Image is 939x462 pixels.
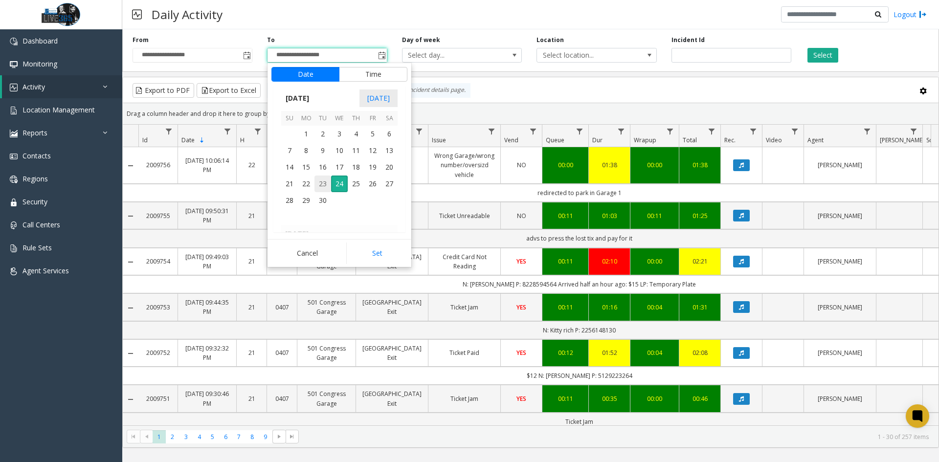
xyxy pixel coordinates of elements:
[381,159,398,176] span: 20
[636,257,673,266] a: 00:00
[432,136,446,144] span: Issue
[362,389,422,408] a: [GEOGRAPHIC_DATA] Exit
[507,394,536,403] a: YES
[413,125,426,138] a: Lane Filter Menu
[166,430,179,443] span: Page 2
[184,156,230,175] a: [DATE] 10:06:14 PM
[683,136,697,144] span: Total
[286,430,299,443] span: Go to the last page
[153,430,166,443] span: Page 1
[184,252,230,271] a: [DATE] 09:49:03 PM
[507,257,536,266] a: YES
[273,303,291,312] a: 0407
[516,303,526,311] span: YES
[548,211,582,220] a: 00:11
[548,394,582,403] a: 00:11
[348,111,364,126] th: Th
[636,394,673,403] div: 00:00
[241,48,252,62] span: Toggle popup
[516,395,526,403] span: YES
[281,91,313,106] span: [DATE]
[546,136,564,144] span: Queue
[381,176,398,192] span: 27
[685,257,715,266] a: 02:21
[548,160,582,170] a: 00:00
[123,125,939,425] div: Data table
[504,136,518,144] span: Vend
[348,126,364,142] span: 4
[364,159,381,176] span: 19
[537,36,564,44] label: Location
[144,348,172,357] a: 2009752
[527,125,540,138] a: Vend Filter Menu
[142,136,148,144] span: Id
[919,9,927,20] img: logout
[123,162,138,170] a: Collapse Details
[595,303,624,312] div: 01:16
[376,48,387,62] span: Toggle popup
[132,2,142,26] img: pageIcon
[381,159,398,176] td: Saturday, September 20, 2025
[2,75,122,98] a: Activity
[381,142,398,159] td: Saturday, September 13, 2025
[10,176,18,183] img: 'icon'
[314,159,331,176] td: Tuesday, September 16, 2025
[197,83,261,98] button: Export to Excel
[144,257,172,266] a: 2009754
[880,136,924,144] span: [PERSON_NAME]
[123,105,939,122] div: Drag a column header and drop it here to group by that column
[298,176,314,192] span: 22
[314,126,331,142] td: Tuesday, September 2, 2025
[766,136,782,144] span: Video
[685,394,715,403] a: 00:46
[232,430,246,443] span: Page 7
[346,242,408,264] button: Set
[251,125,265,138] a: H Filter Menu
[298,176,314,192] td: Monday, September 22, 2025
[22,243,52,252] span: Rule Sets
[123,304,138,312] a: Collapse Details
[22,151,51,160] span: Contacts
[537,48,632,62] span: Select location...
[685,160,715,170] a: 01:38
[348,126,364,142] td: Thursday, September 4, 2025
[685,211,715,220] div: 01:25
[22,197,47,206] span: Security
[123,396,138,403] a: Collapse Details
[298,142,314,159] span: 8
[314,159,331,176] span: 16
[123,350,138,357] a: Collapse Details
[281,142,298,159] span: 7
[281,111,298,126] th: Su
[595,160,624,170] a: 01:38
[381,176,398,192] td: Saturday, September 27, 2025
[281,176,298,192] td: Sunday, September 21, 2025
[314,176,331,192] span: 23
[595,211,624,220] div: 01:03
[348,159,364,176] td: Thursday, September 18, 2025
[298,159,314,176] span: 15
[595,348,624,357] a: 01:52
[331,142,348,159] td: Wednesday, September 10, 2025
[364,126,381,142] span: 5
[331,142,348,159] span: 10
[303,344,350,362] a: 501 Congress Garage
[10,84,18,91] img: 'icon'
[10,38,18,45] img: 'icon'
[434,348,494,357] a: Ticket Paid
[548,257,582,266] div: 00:11
[281,176,298,192] span: 21
[298,126,314,142] span: 1
[907,125,920,138] a: Parker Filter Menu
[273,348,291,357] a: 0407
[22,128,47,137] span: Reports
[10,107,18,114] img: 'icon'
[364,111,381,126] th: Fr
[348,142,364,159] td: Thursday, September 11, 2025
[548,348,582,357] a: 00:12
[664,125,677,138] a: Wrapup Filter Menu
[636,348,673,357] a: 00:04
